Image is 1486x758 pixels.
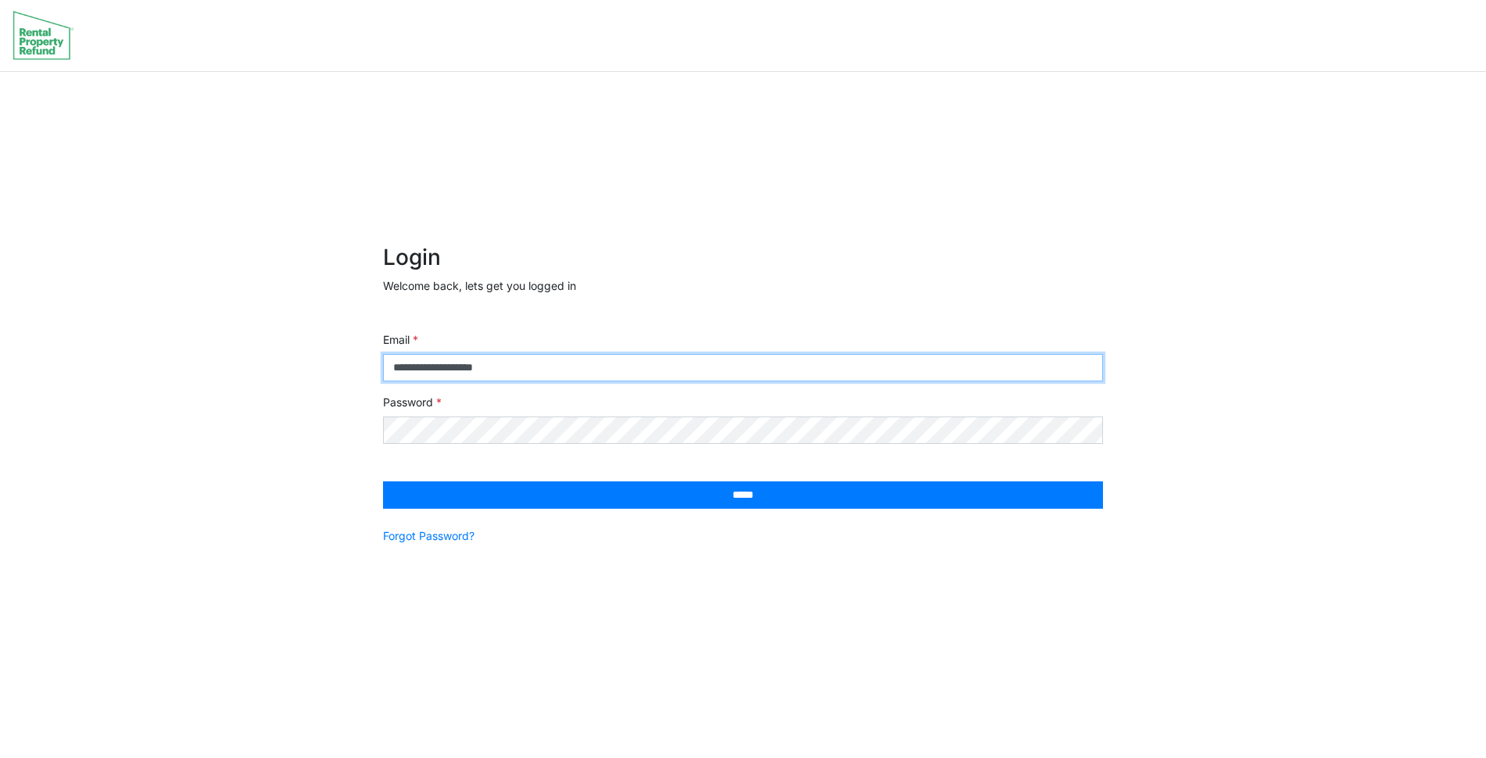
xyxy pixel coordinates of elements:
a: Forgot Password? [383,527,474,544]
h2: Login [383,245,1103,271]
label: Email [383,331,418,348]
label: Password [383,394,442,410]
p: Welcome back, lets get you logged in [383,277,1103,294]
img: spp logo [13,10,74,60]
